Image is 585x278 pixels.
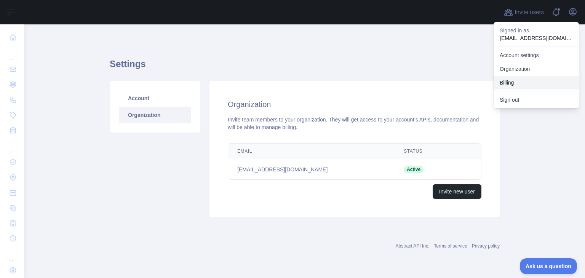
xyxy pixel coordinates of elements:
[119,107,191,123] a: Organization
[6,247,18,262] div: ...
[228,116,481,131] div: Invite team members to your organization. They will get access to your account's APIs, documentat...
[494,48,579,62] a: Account settings
[494,76,579,89] button: Billing
[494,62,579,76] a: Organization
[500,34,573,42] p: [EMAIL_ADDRESS][DOMAIN_NAME]
[515,8,544,17] span: Invite users
[520,258,577,274] iframe: Toggle Customer Support
[472,243,500,249] a: Privacy policy
[396,243,430,249] a: Abstract API Inc.
[500,27,573,34] p: Signed in as
[502,6,545,18] button: Invite users
[404,166,424,173] span: Active
[433,184,481,199] button: Invite new user
[110,58,500,76] h1: Settings
[228,159,395,180] td: [EMAIL_ADDRESS][DOMAIN_NAME]
[228,144,395,159] th: Email
[395,144,453,159] th: Status
[494,93,579,107] button: Sign out
[119,90,191,107] a: Account
[228,99,481,110] h2: Organization
[434,243,467,249] a: Terms of service
[6,139,18,154] div: ...
[6,46,18,61] div: ...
